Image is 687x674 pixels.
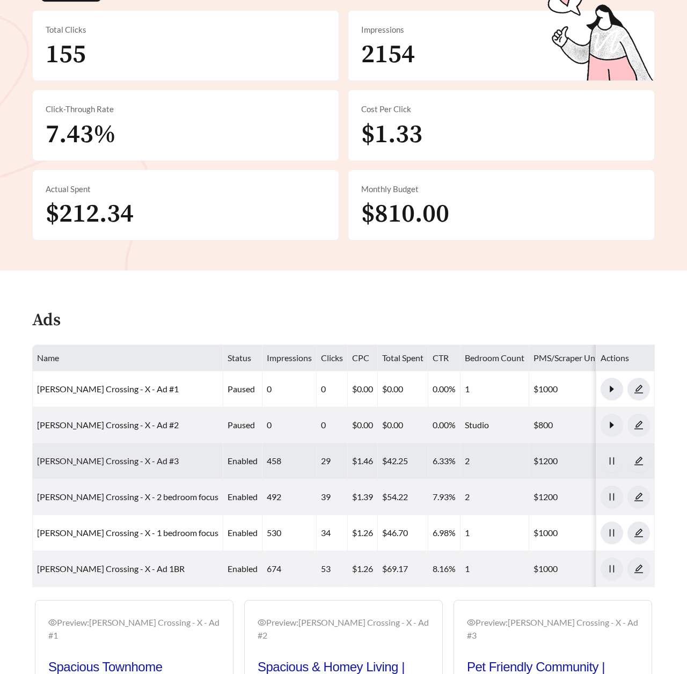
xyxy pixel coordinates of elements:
[378,443,428,479] td: $42.25
[348,551,378,587] td: $1.26
[48,618,57,627] span: eye
[378,407,428,443] td: $0.00
[262,515,317,551] td: 530
[378,345,428,371] th: Total Spent
[627,486,650,508] button: edit
[627,420,650,430] a: edit
[601,456,623,466] span: pause
[601,558,623,580] button: pause
[601,528,623,538] span: pause
[601,414,623,436] button: caret-right
[529,479,626,515] td: $1200
[378,371,428,407] td: $0.00
[46,103,326,115] div: Click-Through Rate
[228,384,255,394] span: paused
[228,456,258,466] span: enabled
[601,378,623,400] button: caret-right
[37,563,185,574] a: [PERSON_NAME] Crossing - X - Ad 1BR
[461,407,529,443] td: Studio
[361,103,641,115] div: Cost Per Click
[627,384,650,394] a: edit
[348,515,378,551] td: $1.26
[601,450,623,472] button: pause
[467,616,639,642] div: Preview: [PERSON_NAME] Crossing - X - Ad #3
[46,198,134,230] span: $212.34
[258,618,266,627] span: eye
[601,420,623,430] span: caret-right
[262,443,317,479] td: 458
[32,311,61,330] h4: Ads
[627,414,650,436] button: edit
[37,528,218,538] a: [PERSON_NAME] Crossing - X - 1 bedroom focus
[348,407,378,443] td: $0.00
[627,563,650,574] a: edit
[601,486,623,508] button: pause
[33,345,223,371] th: Name
[628,564,649,574] span: edit
[428,515,461,551] td: 6.98%
[529,551,626,587] td: $1000
[433,353,449,363] span: CTR
[37,420,179,430] a: [PERSON_NAME] Crossing - X - Ad #2
[37,492,218,502] a: [PERSON_NAME] Crossing - X - 2 bedroom focus
[46,24,326,36] div: Total Clicks
[317,515,348,551] td: 34
[601,384,623,394] span: caret-right
[361,198,449,230] span: $810.00
[262,407,317,443] td: 0
[262,551,317,587] td: 674
[627,492,650,502] a: edit
[48,616,220,642] div: Preview: [PERSON_NAME] Crossing - X - Ad #1
[378,515,428,551] td: $46.70
[361,24,641,36] div: Impressions
[262,479,317,515] td: 492
[378,551,428,587] td: $69.17
[467,618,476,627] span: eye
[37,456,179,466] a: [PERSON_NAME] Crossing - X - Ad #3
[228,492,258,502] span: enabled
[378,479,428,515] td: $54.22
[348,479,378,515] td: $1.39
[628,528,649,538] span: edit
[317,443,348,479] td: 29
[317,479,348,515] td: 39
[317,407,348,443] td: 0
[317,551,348,587] td: 53
[428,551,461,587] td: 8.16%
[461,345,529,371] th: Bedroom Count
[317,371,348,407] td: 0
[428,371,461,407] td: 0.00%
[529,443,626,479] td: $1200
[228,528,258,538] span: enabled
[348,371,378,407] td: $0.00
[228,420,255,430] span: paused
[628,492,649,502] span: edit
[352,353,369,363] span: CPC
[46,183,326,195] div: Actual Spent
[627,528,650,538] a: edit
[461,551,529,587] td: 1
[596,345,655,371] th: Actions
[348,443,378,479] td: $1.46
[46,39,86,71] span: 155
[262,371,317,407] td: 0
[361,183,641,195] div: Monthly Budget
[529,515,626,551] td: $1000
[627,378,650,400] button: edit
[37,384,179,394] a: [PERSON_NAME] Crossing - X - Ad #1
[627,522,650,544] button: edit
[628,420,649,430] span: edit
[428,479,461,515] td: 7.93%
[601,564,623,574] span: pause
[529,407,626,443] td: $800
[361,119,422,151] span: $1.33
[601,522,623,544] button: pause
[461,371,529,407] td: 1
[461,443,529,479] td: 2
[428,443,461,479] td: 6.33%
[529,371,626,407] td: $1000
[628,456,649,466] span: edit
[627,450,650,472] button: edit
[461,515,529,551] td: 1
[627,558,650,580] button: edit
